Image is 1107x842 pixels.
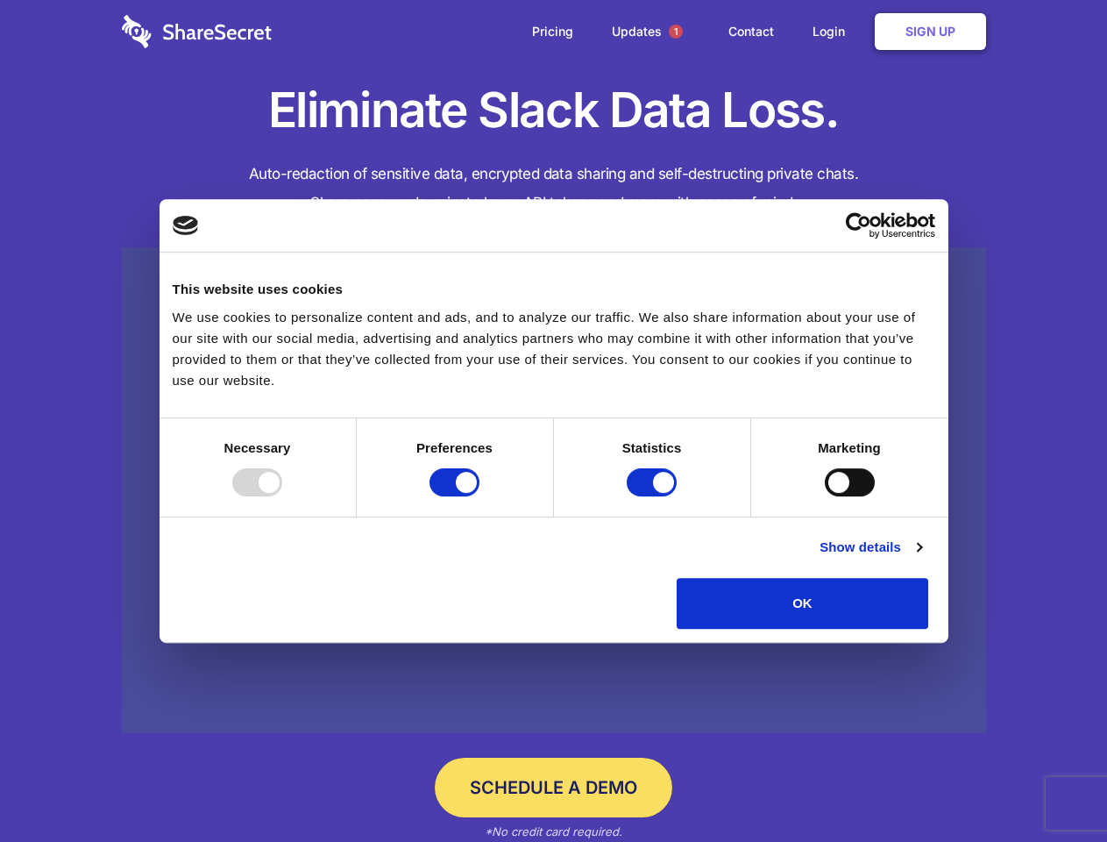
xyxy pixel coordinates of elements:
h1: Eliminate Slack Data Loss. [122,79,986,142]
strong: Statistics [622,440,682,455]
a: Pricing [514,4,591,59]
img: logo [173,216,199,235]
strong: Necessary [224,440,291,455]
div: This website uses cookies [173,279,935,300]
strong: Marketing [818,440,881,455]
div: We use cookies to personalize content and ads, and to analyze our traffic. We also share informat... [173,307,935,391]
h4: Auto-redaction of sensitive data, encrypted data sharing and self-destructing private chats. Shar... [122,160,986,218]
button: OK [677,578,928,629]
a: Schedule a Demo [435,758,672,817]
em: *No credit card required. [485,824,622,838]
a: Wistia video thumbnail [122,247,986,734]
span: 1 [669,25,683,39]
a: Sign Up [875,13,986,50]
a: Usercentrics Cookiebot - opens in a new window [782,212,935,239]
a: Login [795,4,871,59]
strong: Preferences [416,440,493,455]
a: Show details [820,537,921,558]
img: logo-wordmark-white-trans-d4663122ce5f474addd5e946df7df03e33cb6a1c49d2221995e7729f52c070b2.svg [122,15,272,48]
a: Contact [711,4,791,59]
